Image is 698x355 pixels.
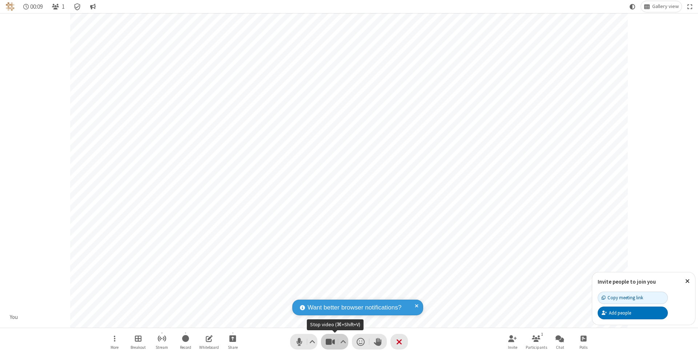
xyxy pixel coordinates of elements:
[680,272,695,290] button: Close popover
[104,331,125,352] button: Open menu
[579,345,587,350] span: Polls
[627,1,638,12] button: Using system theme
[308,334,317,350] button: Audio settings
[641,1,682,12] button: Change layout
[602,294,643,301] div: Copy meeting link
[131,345,146,350] span: Breakout
[556,345,564,350] span: Chat
[526,345,547,350] span: Participants
[49,1,68,12] button: Open participant list
[20,1,46,12] div: Timer
[156,345,168,350] span: Stream
[352,334,369,350] button: Send a reaction
[598,278,656,285] label: Invite people to join you
[598,292,668,304] button: Copy meeting link
[199,345,219,350] span: Whiteboard
[71,1,84,12] div: Meeting details Encryption enabled
[198,331,220,352] button: Open shared whiteboard
[652,4,679,9] span: Gallery view
[338,334,348,350] button: Video setting
[321,334,348,350] button: Stop video (⌘+Shift+V)
[539,331,545,338] div: 1
[308,303,401,312] span: Want better browser notifications?
[222,331,244,352] button: Start sharing
[87,1,99,12] button: Conversation
[6,2,15,11] img: QA Selenium DO NOT DELETE OR CHANGE
[62,3,65,10] span: 1
[290,334,317,350] button: Mute (⌘+Shift+A)
[127,331,149,352] button: Manage Breakout Rooms
[502,331,523,352] button: Invite participants (⌘+Shift+I)
[7,313,21,322] div: You
[598,307,668,319] button: Add people
[151,331,173,352] button: Start streaming
[180,345,191,350] span: Record
[390,334,408,350] button: End or leave meeting
[30,3,43,10] span: 00:09
[111,345,119,350] span: More
[228,345,238,350] span: Share
[525,331,547,352] button: Open participant list
[174,331,196,352] button: Start recording
[573,331,594,352] button: Open poll
[549,331,571,352] button: Open chat
[685,1,695,12] button: Fullscreen
[369,334,387,350] button: Raise hand
[508,345,517,350] span: Invite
